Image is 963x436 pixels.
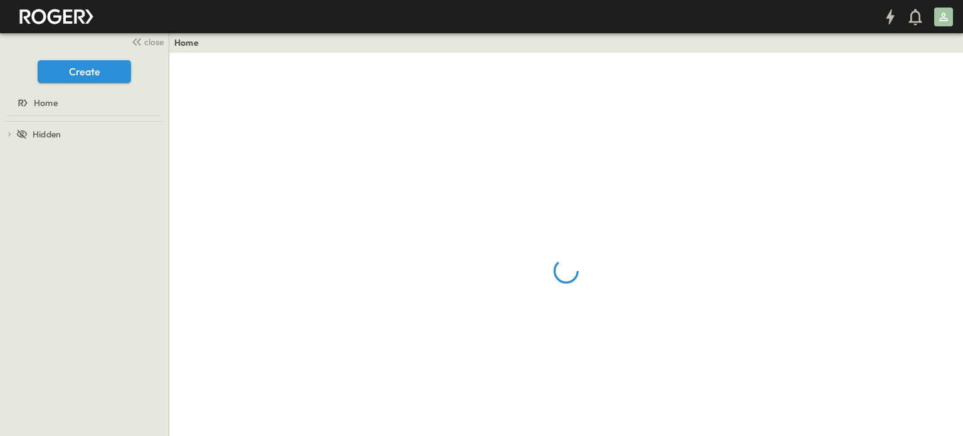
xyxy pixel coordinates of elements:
a: Home [174,36,199,49]
span: Home [34,97,58,109]
span: close [144,36,164,48]
span: Hidden [33,128,61,141]
button: Create [38,60,131,83]
nav: breadcrumbs [174,36,206,49]
a: Home [3,94,164,112]
button: close [126,33,166,50]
